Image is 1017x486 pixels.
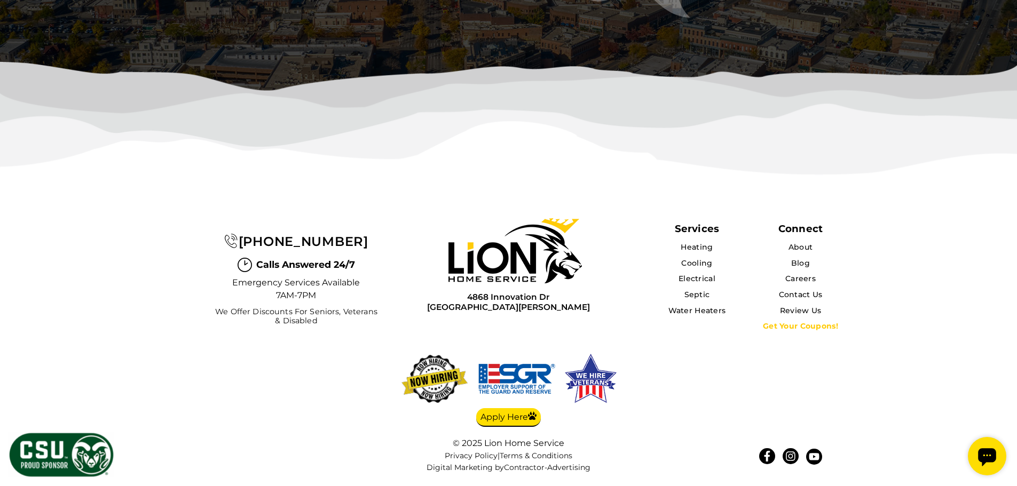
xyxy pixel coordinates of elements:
[681,258,712,268] a: Cooling
[675,222,719,235] span: Services
[791,258,810,268] a: Blog
[476,408,541,427] a: Apply Here
[427,292,590,302] span: 4868 Innovation Dr
[212,307,380,326] span: We Offer Discounts for Seniors, Veterans & Disabled
[500,451,572,460] a: Terms & Conditions
[402,438,616,448] div: © 2025 Lion Home Service
[402,463,616,472] div: Digital Marketing by
[789,242,813,252] a: About
[4,4,43,43] div: Open chat widget
[779,290,823,299] a: Contact Us
[427,302,590,312] span: [GEOGRAPHIC_DATA][PERSON_NAME]
[785,274,816,283] a: Careers
[477,352,557,405] img: We hire veterans
[684,290,710,299] a: Septic
[402,451,616,473] nav: |
[239,234,368,249] span: [PHONE_NUMBER]
[780,306,822,315] a: Review Us
[668,306,726,315] a: Water Heaters
[504,463,590,472] a: Contractor-Advertising
[8,432,115,478] img: CSU Sponsor Badge
[445,451,498,460] a: Privacy Policy
[224,234,368,249] a: [PHONE_NUMBER]
[679,274,715,283] a: Electrical
[399,352,470,405] img: now-hiring
[763,321,838,331] a: Get Your Coupons!
[681,242,713,252] a: Heating
[232,276,360,302] span: Emergency Services Available 7AM-7PM
[778,222,823,235] div: Connect
[427,292,590,313] a: 4868 Innovation Dr[GEOGRAPHIC_DATA][PERSON_NAME]
[256,258,355,272] span: Calls Answered 24/7
[563,352,618,405] img: We hire veterans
